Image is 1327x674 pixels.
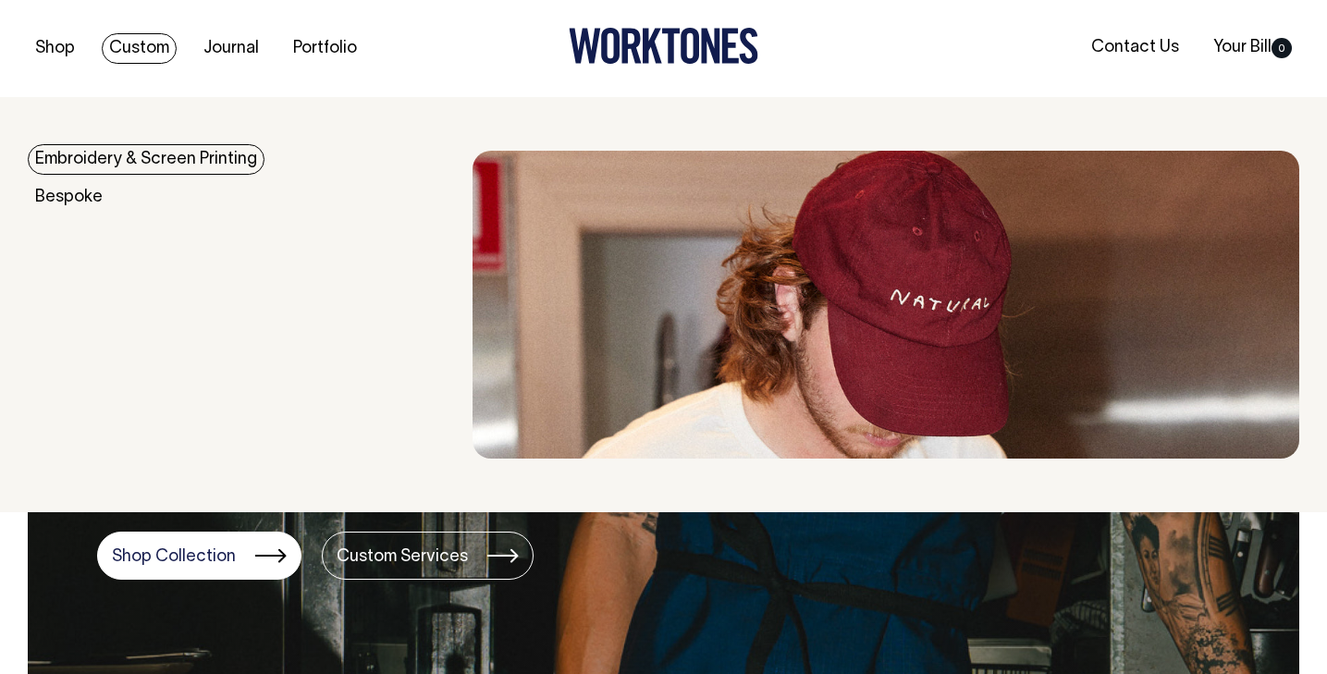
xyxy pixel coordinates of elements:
[322,532,534,580] a: Custom Services
[102,33,177,64] a: Custom
[28,182,110,213] a: Bespoke
[28,144,264,175] a: Embroidery & Screen Printing
[1206,32,1299,63] a: Your Bill0
[1272,38,1292,58] span: 0
[196,33,266,64] a: Journal
[286,33,364,64] a: Portfolio
[1084,32,1186,63] a: Contact Us
[97,532,301,580] a: Shop Collection
[473,151,1299,459] img: embroidery & Screen Printing
[28,33,82,64] a: Shop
